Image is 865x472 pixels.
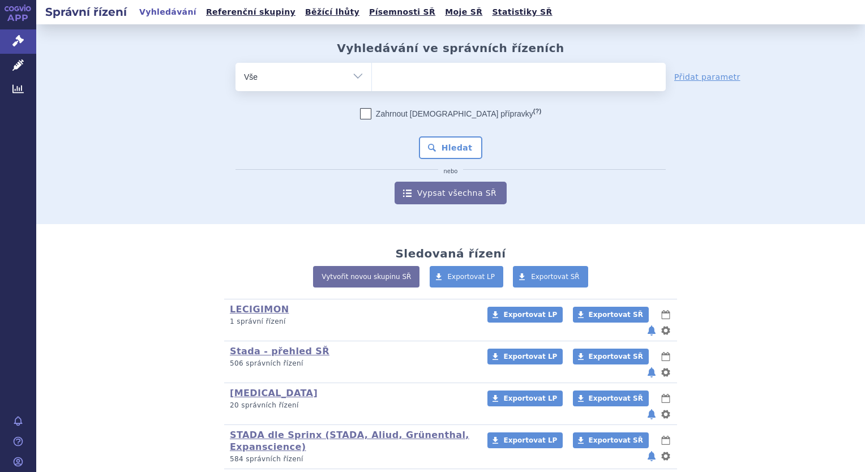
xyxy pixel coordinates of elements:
[203,5,299,20] a: Referenční skupiny
[660,449,671,463] button: nastavení
[660,324,671,337] button: nastavení
[230,359,473,368] p: 506 správních řízení
[513,266,588,288] a: Exportovat SŘ
[487,432,563,448] a: Exportovat LP
[660,434,671,447] button: lhůty
[503,436,557,444] span: Exportovat LP
[646,449,657,463] button: notifikace
[589,436,643,444] span: Exportovat SŘ
[395,182,507,204] a: Vypsat všechna SŘ
[419,136,483,159] button: Hledat
[573,391,649,406] a: Exportovat SŘ
[503,311,557,319] span: Exportovat LP
[430,266,504,288] a: Exportovat LP
[230,388,318,398] a: [MEDICAL_DATA]
[589,353,643,361] span: Exportovat SŘ
[438,168,464,175] i: nebo
[395,247,506,260] h2: Sledovaná řízení
[230,430,469,452] a: STADA dle Sprinx (STADA, Aliud, Grünenthal, Expanscience)
[573,432,649,448] a: Exportovat SŘ
[360,108,541,119] label: Zahrnout [DEMOGRAPHIC_DATA] přípravky
[660,350,671,363] button: lhůty
[487,391,563,406] a: Exportovat LP
[230,454,473,464] p: 584 správních řízení
[36,4,136,20] h2: Správní řízení
[589,394,643,402] span: Exportovat SŘ
[366,5,439,20] a: Písemnosti SŘ
[660,392,671,405] button: lhůty
[573,349,649,364] a: Exportovat SŘ
[230,304,289,315] a: LECIGIMON
[660,407,671,421] button: nastavení
[503,353,557,361] span: Exportovat LP
[646,366,657,379] button: notifikace
[573,307,649,323] a: Exportovat SŘ
[531,273,580,281] span: Exportovat SŘ
[313,266,419,288] a: Vytvořit novou skupinu SŘ
[442,5,486,20] a: Moje SŘ
[503,394,557,402] span: Exportovat LP
[448,273,495,281] span: Exportovat LP
[302,5,363,20] a: Běžící lhůty
[660,366,671,379] button: nastavení
[487,349,563,364] a: Exportovat LP
[487,307,563,323] a: Exportovat LP
[230,346,329,357] a: Stada - přehled SŘ
[674,71,740,83] a: Přidat parametr
[489,5,555,20] a: Statistiky SŘ
[230,401,473,410] p: 20 správních řízení
[337,41,564,55] h2: Vyhledávání ve správních řízeních
[646,407,657,421] button: notifikace
[230,317,473,327] p: 1 správní řízení
[533,108,541,115] abbr: (?)
[136,5,200,20] a: Vyhledávání
[589,311,643,319] span: Exportovat SŘ
[646,324,657,337] button: notifikace
[660,308,671,321] button: lhůty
